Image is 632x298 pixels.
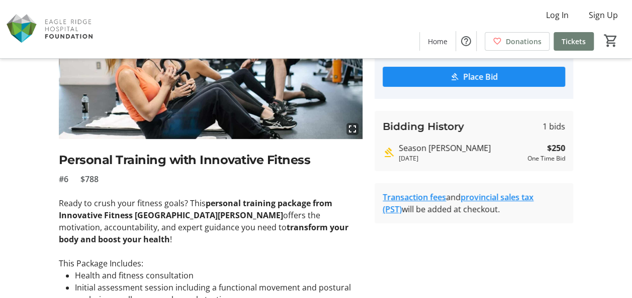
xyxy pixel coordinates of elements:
[538,7,577,23] button: Log In
[383,192,446,203] a: Transaction fees
[562,36,586,47] span: Tickets
[59,173,68,185] span: #6
[581,7,626,23] button: Sign Up
[589,9,618,21] span: Sign Up
[547,142,565,154] strong: $250
[543,120,565,132] span: 1 bids
[399,154,523,163] div: [DATE]
[59,222,348,245] strong: transform your body and boost your health
[463,71,498,83] span: Place Bid
[456,31,476,51] button: Help
[75,269,363,281] li: Health and fitness consultation
[554,32,594,51] a: Tickets
[383,67,565,87] button: Place Bid
[399,142,523,154] div: Season [PERSON_NAME]
[59,257,363,269] p: This Package Includes:
[602,32,620,50] button: Cart
[546,9,569,21] span: Log In
[59,197,363,245] p: Ready to crush your fitness goals? This offers the motivation, accountability, and expert guidanc...
[506,36,541,47] span: Donations
[485,32,550,51] a: Donations
[59,151,363,169] h2: Personal Training with Innovative Fitness
[383,191,565,215] div: and will be added at checkout.
[6,4,96,54] img: Eagle Ridge Hospital Foundation's Logo
[80,173,99,185] span: $788
[59,198,332,221] strong: personal training package from Innovative Fitness [GEOGRAPHIC_DATA][PERSON_NAME]
[383,146,395,159] mat-icon: Highest bid
[383,119,464,134] h3: Bidding History
[420,32,456,51] a: Home
[346,123,358,135] mat-icon: fullscreen
[428,36,447,47] span: Home
[527,154,565,163] div: One Time Bid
